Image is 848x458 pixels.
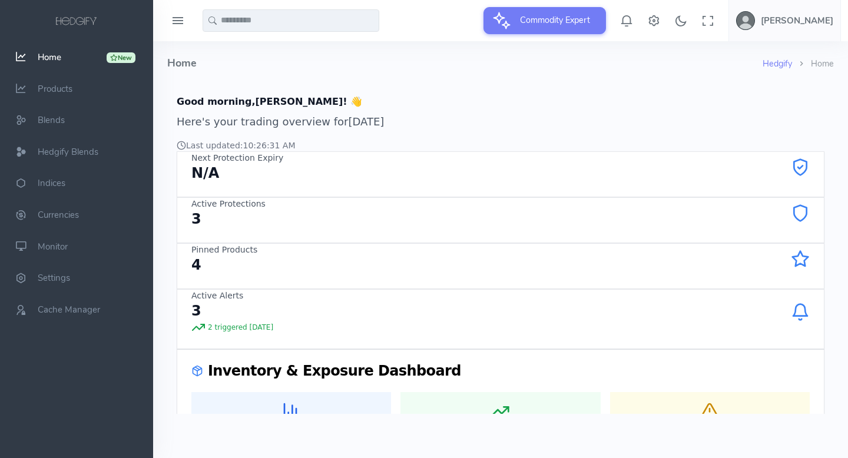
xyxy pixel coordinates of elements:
[38,146,98,158] span: Hedgify Blends
[24,158,90,170] p: Pinned Products
[24,112,98,124] p: Active Protections
[24,235,106,249] p: 2 triggered [DATE]
[24,216,106,235] p: 3
[38,209,79,221] span: Currencies
[38,304,100,316] span: Cache Manager
[38,178,65,190] span: Indices
[167,41,763,85] h4: Home
[483,7,606,34] button: Commodity Expert
[38,272,70,284] span: Settings
[24,124,98,143] p: 3
[483,14,606,26] a: Commodity Expert
[38,114,65,126] span: Blends
[763,58,792,69] a: Hedgify
[38,83,72,95] span: Products
[38,241,68,253] span: Monitor
[24,78,116,97] p: N/A
[24,204,106,216] p: Active Alerts
[9,9,217,24] h1: Good morning , [PERSON_NAME] ! 👋
[736,11,755,30] img: user-image
[107,52,135,63] div: New
[792,58,834,71] li: Home
[9,28,217,45] p: Here's your trading overview for [DATE]
[24,278,642,293] h3: Inventory & Exposure Dashboard
[513,7,597,33] span: Commodity Expert
[38,51,61,63] span: Home
[54,15,100,28] img: logo
[24,170,90,189] p: 4
[9,54,128,66] div: Last updated: 10:26:31 AM
[761,16,833,25] h5: [PERSON_NAME]
[24,67,116,78] p: Next Protection Expiry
